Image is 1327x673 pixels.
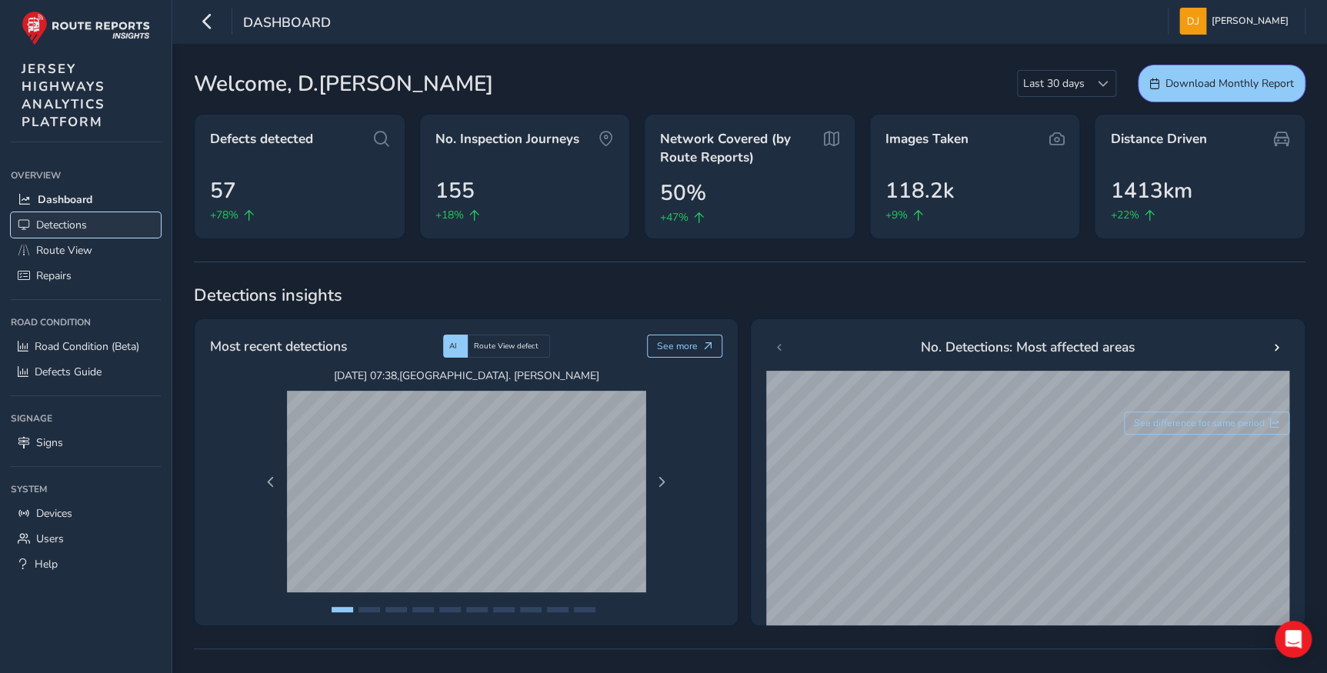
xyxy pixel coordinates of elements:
[660,177,706,209] span: 50%
[647,335,723,358] button: See more
[11,551,161,577] a: Help
[921,337,1135,357] span: No. Detections: Most affected areas
[210,336,347,356] span: Most recent detections
[36,243,92,258] span: Route View
[435,207,464,223] span: +18%
[1212,8,1289,35] span: [PERSON_NAME]
[11,263,161,288] a: Repairs
[11,478,161,501] div: System
[1179,8,1206,35] img: diamond-layout
[11,212,161,238] a: Detections
[1124,411,1290,435] button: See difference for same period
[36,218,87,232] span: Detections
[885,175,954,207] span: 118.2k
[358,607,380,612] button: Page 2
[1165,76,1294,91] span: Download Monthly Report
[885,130,969,148] span: Images Taken
[1138,65,1305,102] button: Download Monthly Report
[11,526,161,551] a: Users
[1110,175,1192,207] span: 1413km
[287,368,645,383] span: [DATE] 07:38 , [GEOGRAPHIC_DATA]. [PERSON_NAME]
[520,607,542,612] button: Page 8
[435,175,475,207] span: 155
[22,11,150,45] img: rr logo
[11,334,161,359] a: Road Condition (Beta)
[11,164,161,187] div: Overview
[243,13,331,35] span: Dashboard
[11,311,161,334] div: Road Condition
[11,238,161,263] a: Route View
[1275,621,1312,658] div: Open Intercom Messenger
[210,130,313,148] span: Defects detected
[1134,417,1265,429] span: See difference for same period
[651,471,672,493] button: Next Page
[468,335,550,358] div: Route View defect
[35,339,139,354] span: Road Condition (Beta)
[36,531,64,546] span: Users
[36,435,63,450] span: Signs
[194,68,493,100] span: Welcome, D.[PERSON_NAME]
[11,359,161,385] a: Defects Guide
[547,607,568,612] button: Page 9
[332,607,353,612] button: Page 1
[1179,8,1294,35] button: [PERSON_NAME]
[1110,207,1139,223] span: +22%
[11,407,161,430] div: Signage
[11,430,161,455] a: Signs
[210,175,236,207] span: 57
[466,607,488,612] button: Page 6
[35,365,102,379] span: Defects Guide
[435,130,579,148] span: No. Inspection Journeys
[657,340,698,352] span: See more
[194,284,1305,307] span: Detections insights
[11,187,161,212] a: Dashboard
[574,607,595,612] button: Page 10
[36,506,72,521] span: Devices
[1018,71,1090,96] span: Last 30 days
[22,60,105,131] span: JERSEY HIGHWAYS ANALYTICS PLATFORM
[35,557,58,571] span: Help
[660,130,821,166] span: Network Covered (by Route Reports)
[385,607,407,612] button: Page 3
[1110,130,1206,148] span: Distance Driven
[11,501,161,526] a: Devices
[443,335,468,358] div: AI
[439,607,461,612] button: Page 5
[38,192,92,207] span: Dashboard
[885,207,908,223] span: +9%
[412,607,434,612] button: Page 4
[210,207,238,223] span: +78%
[474,341,538,351] span: Route View defect
[493,607,515,612] button: Page 7
[660,209,689,225] span: +47%
[36,268,72,283] span: Repairs
[260,471,282,493] button: Previous Page
[449,341,457,351] span: AI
